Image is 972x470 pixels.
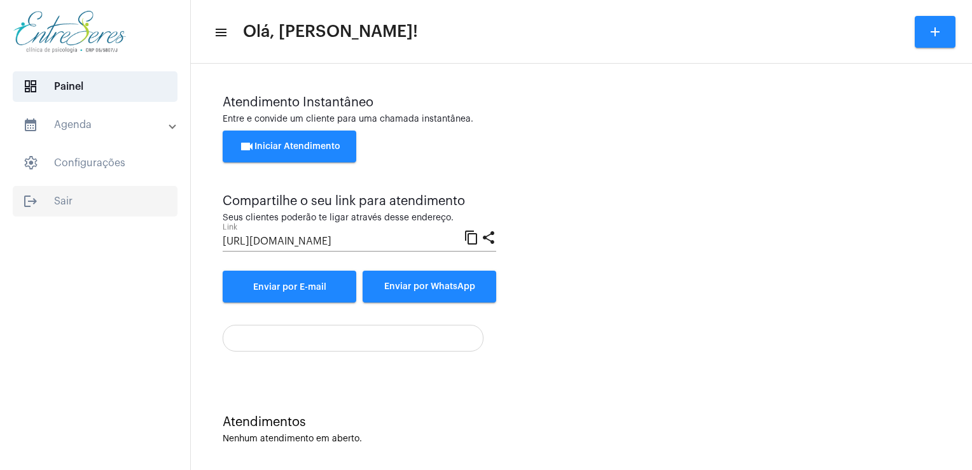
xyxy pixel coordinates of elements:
span: sidenav icon [23,79,38,94]
mat-icon: share [481,229,496,245]
button: Iniciar Atendimento [223,131,356,162]
mat-icon: sidenav icon [23,117,38,132]
span: Sair [13,186,177,217]
span: sidenav icon [23,155,38,171]
button: Enviar por WhatsApp [363,271,496,303]
span: Enviar por E-mail [253,283,326,292]
mat-icon: sidenav icon [214,25,226,40]
div: Seus clientes poderão te ligar através desse endereço. [223,213,496,223]
mat-icon: videocam [239,139,254,154]
span: Olá, [PERSON_NAME]! [243,22,418,42]
div: Nenhum atendimento em aberto. [223,434,940,444]
mat-icon: sidenav icon [23,194,38,209]
img: aa27006a-a7e4-c883-abf8-315c10fe6841.png [10,6,129,57]
div: Atendimento Instantâneo [223,96,940,110]
span: Iniciar Atendimento [239,142,340,151]
a: Enviar por E-mail [223,271,356,303]
div: Compartilhe o seu link para atendimento [223,194,496,208]
span: Painel [13,71,177,102]
div: Entre e convide um cliente para uma chamada instantânea. [223,115,940,124]
mat-panel-title: Agenda [23,117,170,132]
mat-expansion-panel-header: sidenav iconAgenda [8,110,190,140]
span: Configurações [13,148,177,178]
mat-icon: add [927,24,943,39]
div: Atendimentos [223,415,940,429]
span: Enviar por WhatsApp [384,282,475,291]
mat-icon: content_copy [464,229,479,245]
